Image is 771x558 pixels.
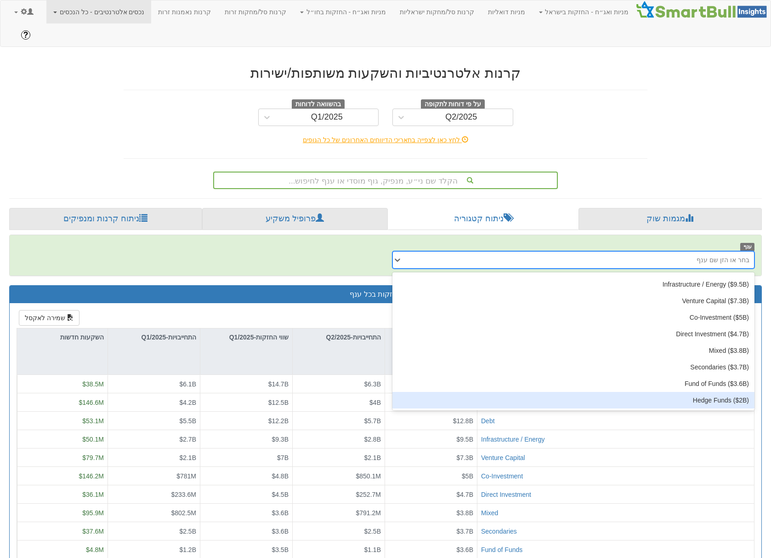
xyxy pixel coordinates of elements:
[456,454,473,461] span: $7.3B
[82,528,104,535] span: $37.6M
[82,417,104,425] span: $53.1M
[740,243,754,251] span: ענף
[445,113,477,122] div: Q2/2025
[9,208,202,230] a: ניתוח קרנות ומנפיקים
[179,399,196,406] span: $4.2B
[364,528,381,535] span: $2.5B
[179,436,196,443] span: $2.7B
[46,0,151,23] a: נכסים אלטרנטיבים - כל הנכסים
[117,135,654,144] div: לחץ כאן לצפייה בתאריכי הדיווחים האחרונים של כל הגופים
[268,380,289,388] span: $14.7B
[481,453,525,462] button: Venture Capital
[369,399,381,406] span: $4B
[277,454,289,461] span: $7B
[200,328,292,346] div: שווי החזקות-Q1/2025
[392,359,754,375] div: Secondaries ‎($3.7B‎)‎
[456,436,473,443] span: $9.5B
[14,23,37,46] a: ?
[456,546,473,553] span: $3.6B
[171,491,196,498] span: $233.6M
[532,0,635,23] a: מניות ואג״ח - החזקות בישראל
[481,0,532,23] a: מניות דואליות
[19,310,79,326] button: שמירה לאקסל
[82,380,104,388] span: $38.5M
[82,491,104,498] span: $36.1M
[392,293,754,309] div: Venture Capital ‎($7.3B‎)‎
[481,545,522,554] button: Fund of Funds
[356,509,381,517] span: $791.2M
[293,328,385,346] div: התחייבויות-Q2/2025
[82,436,104,443] span: $50.1M
[392,309,754,326] div: Co-Investment ‎($5B‎)‎
[179,380,196,388] span: $6.1B
[697,255,749,265] div: בחר או הזן שם ענף
[272,436,289,443] span: $9.3B
[293,0,393,23] a: מניות ואג״ח - החזקות בחו״ל
[456,528,473,535] span: $3.7B
[179,417,196,425] span: $5.5B
[481,416,495,426] button: Debt
[179,546,196,553] span: $1.2B
[218,0,293,23] a: קרנות סל/מחקות זרות
[179,528,196,535] span: $2.5B
[272,509,289,517] span: $3.6B
[356,472,381,480] span: $850.1M
[481,527,517,536] button: Secondaries
[456,509,473,517] span: $3.8B
[364,380,381,388] span: $6.3B
[635,0,771,19] img: Smartbull
[86,546,104,553] span: $4.8M
[388,208,578,230] a: ניתוח קטגוריה
[124,65,647,81] h2: קרנות אלטרנטיביות והשקעות משותפות/ישירות
[202,208,388,230] a: פרופיל משקיע
[456,491,473,498] span: $4.7B
[79,472,104,480] span: $146.2M
[364,417,381,425] span: $5.7B
[82,454,104,461] span: $79.7M
[272,528,289,535] span: $3.6B
[171,509,196,517] span: $802.5M
[17,328,108,346] div: השקעות חדשות
[578,208,762,230] a: מגמות שוק
[311,113,343,122] div: Q1/2025
[179,454,196,461] span: $2.1B
[392,326,754,342] div: Direct Investment ‎($4.7B‎)‎
[481,435,545,444] button: Infrastructure / Energy
[214,173,557,188] div: הקלד שם ני״ע, מנפיק, גוף מוסדי או ענף לחיפוש...
[392,392,754,408] div: Hedge Funds ‎($2B‎)‎
[364,436,381,443] span: $2.8B
[82,509,104,517] span: $95.9M
[272,472,289,480] span: $4.8B
[272,546,289,553] span: $3.5B
[481,508,498,518] button: Mixed
[17,290,754,299] h3: סה״כ החזקות בכל ענף
[453,417,473,425] span: $12.8B
[393,0,481,23] a: קרנות סל/מחקות ישראליות
[79,399,104,406] span: $146.6M
[292,99,345,109] span: בהשוואה לדוחות
[364,546,381,553] span: $1.1B
[151,0,218,23] a: קרנות נאמנות זרות
[481,490,531,499] button: Direct Investment
[481,472,523,481] button: Co-Investment
[462,472,473,480] span: $5B
[364,454,381,461] span: $2.1B
[108,328,200,346] div: התחייבויות-Q1/2025
[268,399,289,406] span: $12.5B
[392,342,754,359] div: Mixed ‎($3.8B‎)‎
[268,417,289,425] span: $12.2B
[272,491,289,498] span: $4.5B
[392,375,754,392] div: Fund of Funds ‎($3.6B‎)‎
[23,30,28,40] span: ?
[176,472,196,480] span: $781M
[421,99,485,109] span: על פי דוחות לתקופה
[392,276,754,293] div: Infrastructure / Energy ‎($9.5B‎)‎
